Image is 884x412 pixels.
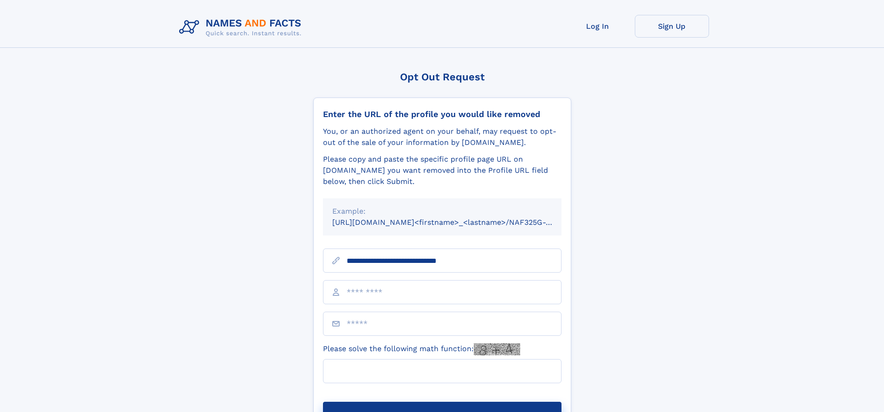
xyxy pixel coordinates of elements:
div: You, or an authorized agent on your behalf, may request to opt-out of the sale of your informatio... [323,126,561,148]
div: Opt Out Request [313,71,571,83]
small: [URL][DOMAIN_NAME]<firstname>_<lastname>/NAF325G-xxxxxxxx [332,218,579,227]
a: Log In [561,15,635,38]
div: Please copy and paste the specific profile page URL on [DOMAIN_NAME] you want removed into the Pr... [323,154,561,187]
div: Enter the URL of the profile you would like removed [323,109,561,119]
a: Sign Up [635,15,709,38]
label: Please solve the following math function: [323,343,520,355]
div: Example: [332,206,552,217]
img: Logo Names and Facts [175,15,309,40]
